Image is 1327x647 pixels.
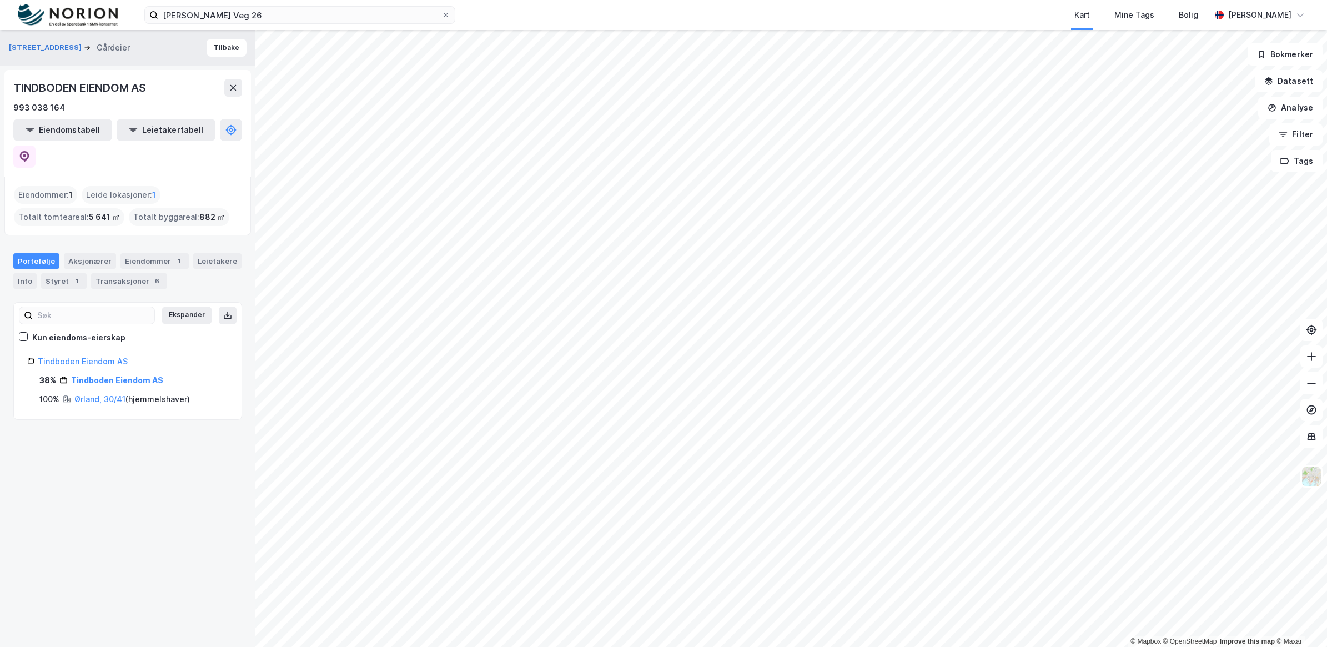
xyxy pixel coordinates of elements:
div: Leietakere [193,253,242,269]
button: Ekspander [162,307,212,324]
div: Styret [41,273,87,289]
button: [STREET_ADDRESS] [9,42,84,53]
a: Tindboden Eiendom AS [71,375,163,385]
div: Totalt tomteareal : [14,208,124,226]
div: 38% [39,374,56,387]
div: Portefølje [13,253,59,269]
button: Tags [1271,150,1323,172]
div: Eiendommer : [14,186,77,204]
a: OpenStreetMap [1163,638,1217,645]
div: Aksjonærer [64,253,116,269]
div: Transaksjoner [91,273,167,289]
button: Leietakertabell [117,119,215,141]
div: 1 [173,255,184,267]
button: Bokmerker [1248,43,1323,66]
div: 993 038 164 [13,101,65,114]
div: [PERSON_NAME] [1228,8,1291,22]
div: Mine Tags [1114,8,1154,22]
div: 100% [39,393,59,406]
div: 6 [152,275,163,287]
span: 882 ㎡ [199,210,225,224]
a: Improve this map [1220,638,1275,645]
div: TINDBODEN EIENDOM AS [13,79,148,97]
span: 5 641 ㎡ [89,210,120,224]
iframe: Chat Widget [1271,594,1327,647]
button: Filter [1269,123,1323,146]
div: Totalt byggareal : [129,208,229,226]
img: norion-logo.80e7a08dc31c2e691866.png [18,4,118,27]
input: Søk på adresse, matrikkel, gårdeiere, leietakere eller personer [158,7,441,23]
div: Eiendommer [120,253,189,269]
button: Datasett [1255,70,1323,92]
div: Info [13,273,37,289]
span: 1 [69,188,73,202]
a: Ørland, 30/41 [74,394,125,404]
button: Eiendomstabell [13,119,112,141]
a: Mapbox [1130,638,1161,645]
div: 1 [71,275,82,287]
div: ( hjemmelshaver ) [74,393,190,406]
button: Tilbake [207,39,247,57]
div: Kun eiendoms-eierskap [32,331,125,344]
span: 1 [152,188,156,202]
button: Analyse [1258,97,1323,119]
div: Bolig [1179,8,1198,22]
img: Z [1301,466,1322,487]
div: Kart [1074,8,1090,22]
div: Gårdeier [97,41,130,54]
div: Leide lokasjoner : [82,186,160,204]
div: Kontrollprogram for chat [1271,594,1327,647]
input: Søk [33,307,154,324]
a: Tindboden Eiendom AS [38,357,128,366]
